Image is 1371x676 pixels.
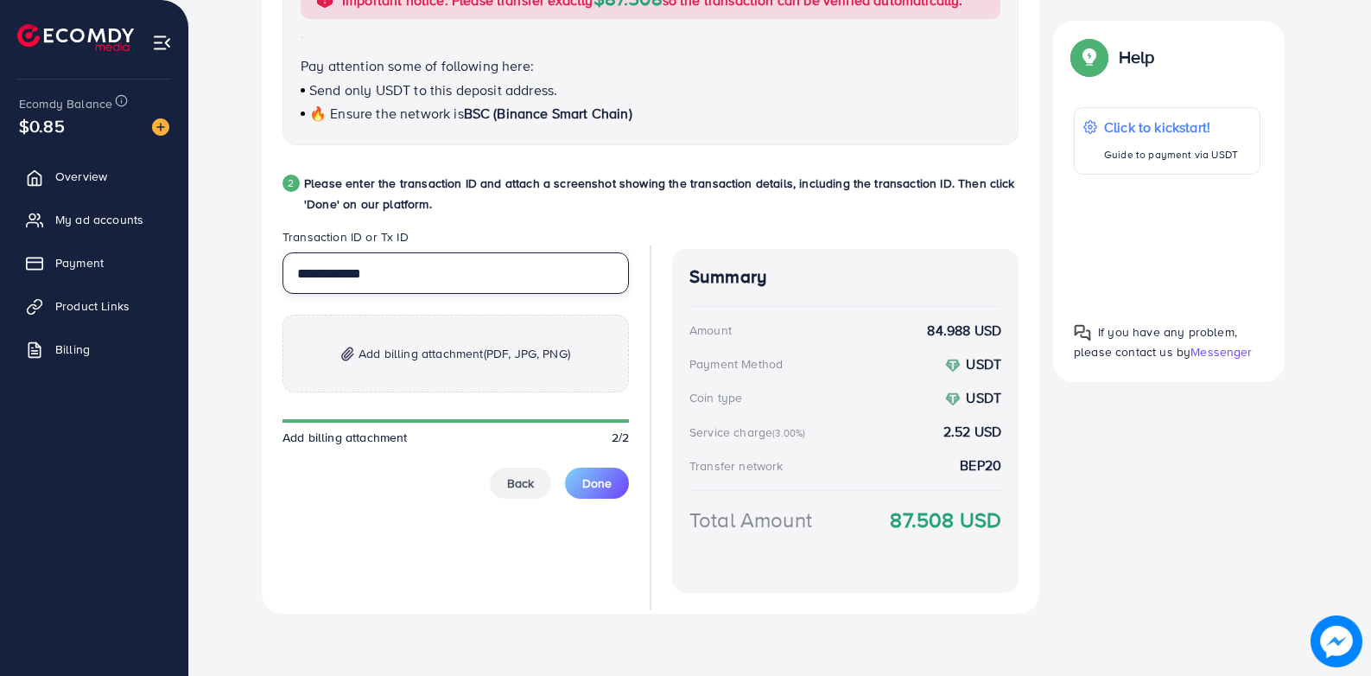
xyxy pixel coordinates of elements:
[484,345,570,362] span: (PDF, JPG, PNG)
[582,475,612,492] span: Done
[13,159,175,194] a: Overview
[55,254,104,271] span: Payment
[1190,343,1252,360] span: Messenger
[17,24,134,51] img: logo
[612,429,629,446] span: 2/2
[689,389,742,406] div: Coin type
[282,175,300,192] div: 2
[945,358,961,373] img: coin
[282,429,408,446] span: Add billing attachment
[1074,324,1091,341] img: Popup guide
[966,388,1001,407] strong: USDT
[960,456,1001,475] strong: BEP20
[689,424,810,441] div: Service charge
[1104,144,1238,165] p: Guide to payment via USDT
[304,173,1019,214] p: Please enter the transaction ID and attach a screenshot showing the transaction details, includin...
[55,211,143,228] span: My ad accounts
[689,505,812,535] div: Total Amount
[13,246,175,280] a: Payment
[565,468,629,499] button: Done
[309,104,464,123] span: 🔥 Ensure the network is
[282,228,629,252] legend: Transaction ID or Tx ID
[927,321,1001,341] strong: 84.988 USD
[301,80,1000,100] p: Send only USDT to this deposit address.
[689,457,784,475] div: Transfer network
[890,505,1001,535] strong: 87.508 USD
[152,33,172,53] img: menu
[689,355,783,373] div: Payment Method
[152,118,169,136] img: image
[55,168,107,185] span: Overview
[19,113,65,138] span: $0.85
[1119,47,1155,67] p: Help
[55,341,90,358] span: Billing
[1104,117,1238,137] p: Click to kickstart!
[341,347,354,361] img: img
[55,297,130,315] span: Product Links
[490,468,551,499] button: Back
[1074,41,1105,73] img: Popup guide
[966,354,1001,373] strong: USDT
[689,322,732,339] div: Amount
[1074,323,1237,360] span: If you have any problem, please contact us by
[301,55,1000,76] p: Pay attention some of following here:
[1311,615,1362,667] img: image
[689,266,1001,288] h4: Summary
[13,289,175,323] a: Product Links
[359,343,570,364] span: Add billing attachment
[507,475,534,492] span: Back
[945,392,961,407] img: coin
[943,422,1001,442] strong: 2.52 USD
[13,202,175,237] a: My ad accounts
[464,104,632,123] span: BSC (Binance Smart Chain)
[19,95,112,112] span: Ecomdy Balance
[772,426,805,440] small: (3.00%)
[13,332,175,367] a: Billing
